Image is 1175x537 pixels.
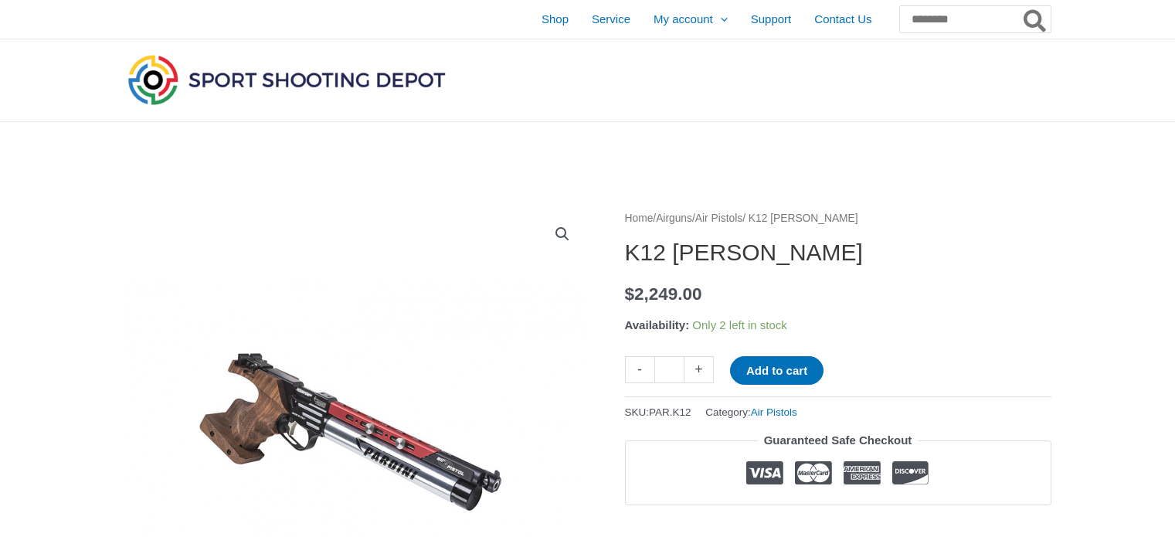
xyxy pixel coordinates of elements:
[625,212,654,224] a: Home
[654,356,684,383] input: Product quantity
[548,220,576,248] a: View full-screen image gallery
[730,356,824,385] button: Add to cart
[625,356,654,383] a: -
[758,430,919,451] legend: Guaranteed Safe Checkout
[1020,6,1051,32] button: Search
[692,318,787,331] span: Only 2 left in stock
[625,209,1051,229] nav: Breadcrumb
[625,284,635,304] span: $
[625,239,1051,267] h1: K12 [PERSON_NAME]
[625,517,1051,535] iframe: Customer reviews powered by Trustpilot
[656,212,692,224] a: Airguns
[124,51,449,108] img: Sport Shooting Depot
[625,403,691,422] span: SKU:
[695,212,742,224] a: Air Pistols
[684,356,714,383] a: +
[625,284,702,304] bdi: 2,249.00
[649,406,691,418] span: PAR.K12
[705,403,797,422] span: Category:
[625,318,690,331] span: Availability:
[751,406,797,418] a: Air Pistols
